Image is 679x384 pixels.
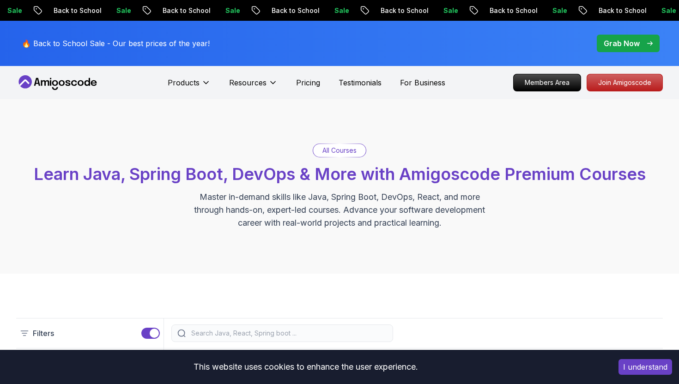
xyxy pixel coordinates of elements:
p: Sale [217,6,247,15]
button: Accept cookies [618,359,672,375]
p: Sale [108,6,138,15]
a: For Business [400,77,445,88]
p: Members Area [514,74,581,91]
p: Back to School [372,6,435,15]
a: Join Amigoscode [587,74,663,91]
p: Back to School [154,6,217,15]
p: Sale [326,6,356,15]
p: Resources [229,77,267,88]
p: 🔥 Back to School Sale - Our best prices of the year! [22,38,210,49]
p: Filters [33,328,54,339]
span: Learn Java, Spring Boot, DevOps & More with Amigoscode Premium Courses [34,164,646,184]
p: Products [168,77,200,88]
p: Back to School [481,6,544,15]
input: Search Java, React, Spring boot ... [189,329,387,338]
p: Sale [435,6,465,15]
p: Master in-demand skills like Java, Spring Boot, DevOps, React, and more through hands-on, expert-... [184,191,495,229]
a: Pricing [296,77,320,88]
p: Back to School [590,6,653,15]
p: Grab Now [604,38,640,49]
a: Testimonials [339,77,382,88]
p: Back to School [45,6,108,15]
button: Resources [229,77,278,96]
div: This website uses cookies to enhance the user experience. [7,357,605,377]
p: Sale [544,6,574,15]
a: Members Area [513,74,581,91]
button: Products [168,77,211,96]
p: All Courses [322,146,357,155]
p: Back to School [263,6,326,15]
